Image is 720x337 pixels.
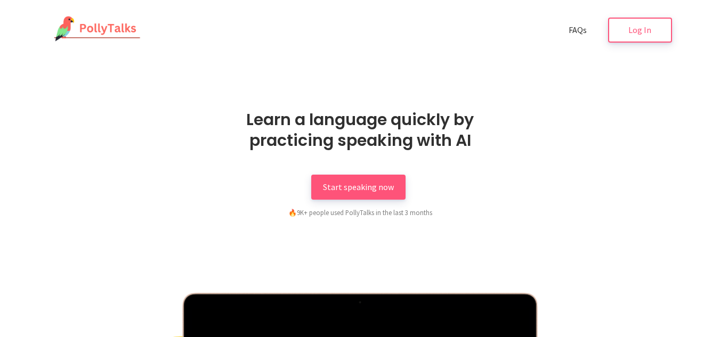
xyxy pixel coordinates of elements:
span: Start speaking now [323,182,394,192]
div: 9K+ people used PollyTalks in the last 3 months [232,207,488,218]
span: FAQs [569,24,587,35]
img: PollyTalks Logo [48,16,141,43]
a: FAQs [557,18,598,43]
h1: Learn a language quickly by practicing speaking with AI [214,109,507,151]
a: Start speaking now [311,175,406,200]
a: Log In [608,18,672,43]
span: Log In [628,24,651,35]
span: fire [288,208,297,217]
